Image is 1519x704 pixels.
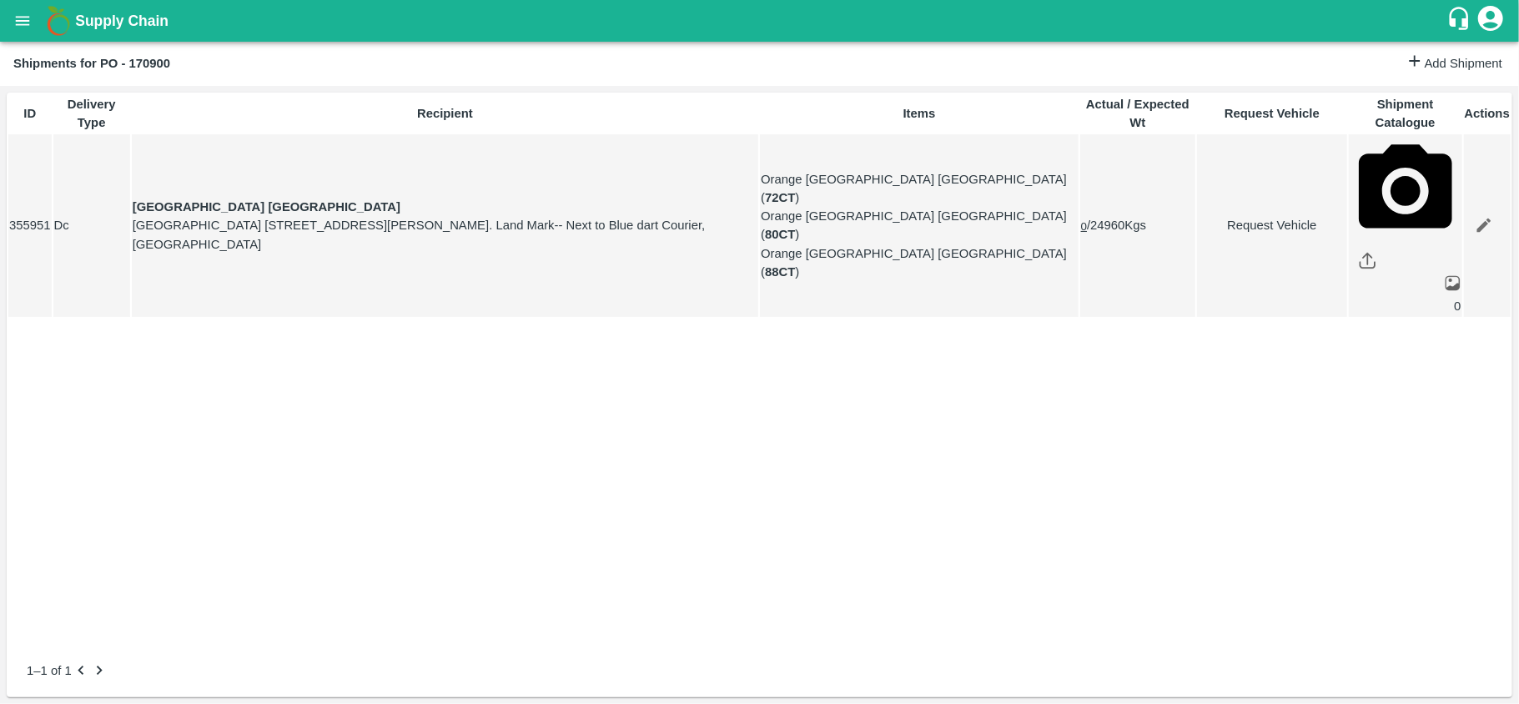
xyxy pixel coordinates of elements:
[3,2,42,40] button: open drawer
[1465,206,1503,244] a: Edit
[23,107,36,120] b: ID
[765,228,795,241] b: 80CT
[1465,107,1510,120] b: Actions
[53,134,130,317] td: Dc
[1444,274,1461,292] img: preview
[903,107,936,120] b: Items
[42,4,75,38] img: logo
[8,134,52,317] td: 355951
[133,200,400,214] strong: [GEOGRAPHIC_DATA] [GEOGRAPHIC_DATA]
[13,57,170,70] b: Shipments for PO - 170900
[761,170,1078,208] p: Orange [GEOGRAPHIC_DATA] [GEOGRAPHIC_DATA] ( )
[1081,216,1195,234] p: / 24960 Kgs
[417,107,473,120] b: Recipient
[1476,3,1506,38] div: account of current user
[75,13,168,29] b: Supply Chain
[761,244,1078,282] p: Orange [GEOGRAPHIC_DATA] [GEOGRAPHIC_DATA] ( )
[68,98,116,129] b: Delivery Type
[1406,52,1502,76] a: Add Shipment
[27,661,72,680] p: 1–1 of 1
[765,191,795,204] b: 72CT
[765,265,795,279] b: 88CT
[1081,220,1087,233] button: 0
[1225,107,1320,120] b: Request Vehicle
[1446,6,1476,36] div: customer-support
[1198,216,1346,234] a: Request Vehicle
[1376,98,1436,129] b: Shipment Catalogue
[1086,98,1190,129] b: Actual / Expected Wt
[1350,297,1461,315] div: 0
[75,9,1446,33] a: Supply Chain
[1359,252,1376,269] img: share
[761,207,1078,244] p: Orange [GEOGRAPHIC_DATA] [GEOGRAPHIC_DATA] ( )
[133,216,757,254] p: [GEOGRAPHIC_DATA] [STREET_ADDRESS][PERSON_NAME]. Land Mark-- Next to Blue dart Courier, [GEOGRAPH...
